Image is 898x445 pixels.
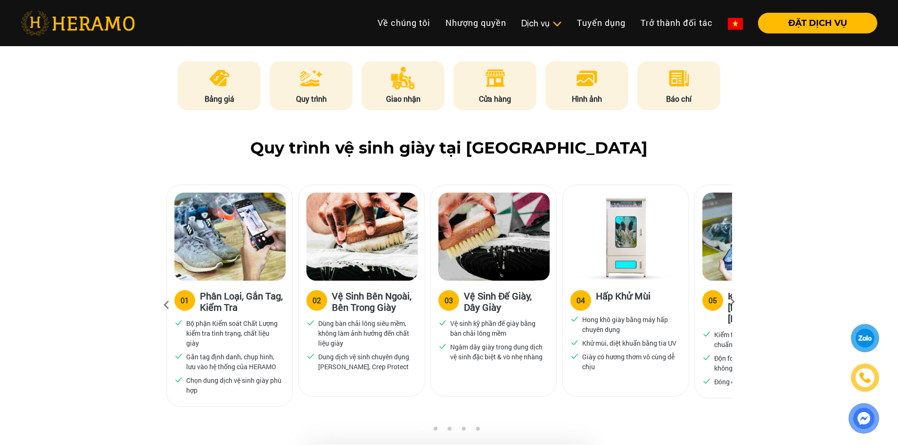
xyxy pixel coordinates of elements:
[473,426,482,436] button: 5
[714,330,809,349] p: Kiểm tra chất lượng xử lý đạt chuẩn
[702,377,711,385] img: checked.svg
[852,365,878,390] a: phone-icon
[313,295,321,306] div: 02
[750,19,877,27] a: ĐẶT DỊCH VỤ
[569,13,633,33] a: Tuyển dụng
[464,290,549,313] h3: Vệ Sinh Đế Giày, Dây Giày
[450,342,545,362] p: Ngâm dây giày trong dung dịch vệ sinh đặc biệt & vò nhẹ nhàng
[174,352,183,360] img: checked.svg
[208,67,231,89] img: pricing.png
[181,295,189,306] div: 01
[21,11,135,35] img: heramo-logo.png
[637,93,720,105] p: Báo chí
[570,193,682,281] img: Heramo quy trinh ve sinh hap khu mui giay bang may hap uv
[416,426,426,436] button: 1
[714,353,809,373] p: Độn foam để giữ form giày không biến dạng
[370,13,438,33] a: Về chúng tôi
[445,426,454,436] button: 3
[714,377,809,387] p: Đóng gói & giao đến khách hàng
[438,342,447,350] img: checked.svg
[186,352,281,372] p: Gắn tag định danh, chụp hình, lưu vào hệ thống của HERAMO
[200,290,285,313] h3: Phân Loại, Gắn Tag, Kiểm Tra
[633,13,720,33] a: Trở thành đối tác
[174,193,286,281] img: Heramo quy trinh ve sinh giay phan loai gan tag kiem tra
[702,330,711,338] img: checked.svg
[318,318,413,348] p: Dùng bàn chải lông siêu mềm, không làm ảnh hưởng đến chất liệu giày
[758,13,877,33] button: ĐẶT DỊCH VỤ
[306,193,418,281] img: Heramo quy trinh ve sinh giay ben ngoai ben trong
[186,375,281,395] p: Chọn dung dịch vệ sinh giày phù hợp
[582,352,677,372] p: Giày có hương thơm vô cùng dễ chịu
[438,318,447,327] img: checked.svg
[552,19,562,29] img: subToggleIcon
[174,375,183,384] img: checked.svg
[362,93,445,105] p: Giao nhận
[430,426,440,436] button: 2
[332,290,417,313] h3: Vệ Sinh Bên Ngoài, Bên Trong Giày
[174,318,183,327] img: checked.svg
[438,13,514,33] a: Nhượng quyền
[570,315,579,323] img: checked.svg
[576,67,598,89] img: image.png
[391,67,415,89] img: delivery.png
[702,353,711,362] img: checked.svg
[570,338,579,347] img: checked.svg
[178,93,261,105] p: Bảng giá
[318,352,413,372] p: Dung dịch vệ sinh chuyên dụng [PERSON_NAME], Crep Protect
[728,18,743,30] img: vn-flag.png
[702,193,814,281] img: Heramo quy trinh ve sinh kiem tra chat luong dong goi
[728,290,813,324] h3: Kiểm Tra Chất [PERSON_NAME] & [PERSON_NAME]
[459,426,468,436] button: 4
[186,318,281,348] p: Bộ phận Kiểm soát Chất Lượng kiểm tra tình trạng, chất liệu giày
[667,67,691,89] img: news.png
[438,193,550,281] img: Heramo quy trinh ve sinh de giay day giay
[860,372,870,383] img: phone-icon
[453,93,536,105] p: Cửa hàng
[306,352,315,360] img: checked.svg
[596,290,651,309] h3: Hấp Khử Mùi
[306,318,315,327] img: checked.svg
[450,318,545,338] p: Vệ sinh kỹ phần đế giày bằng bàn chải lông mềm
[582,338,676,348] p: Khử mùi, diệt khuẩn bằng tia UV
[484,67,507,89] img: store.png
[300,67,322,89] img: process.png
[545,93,628,105] p: Hình ảnh
[582,315,677,334] p: Hong khô giày bằng máy hấp chuyên dụng
[521,17,562,30] div: Dịch vụ
[270,93,353,105] p: Quy trình
[577,295,585,306] div: 04
[570,352,579,360] img: checked.svg
[709,295,717,306] div: 05
[21,138,877,158] h2: Quy trình vệ sinh giày tại [GEOGRAPHIC_DATA]
[445,295,453,306] div: 03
